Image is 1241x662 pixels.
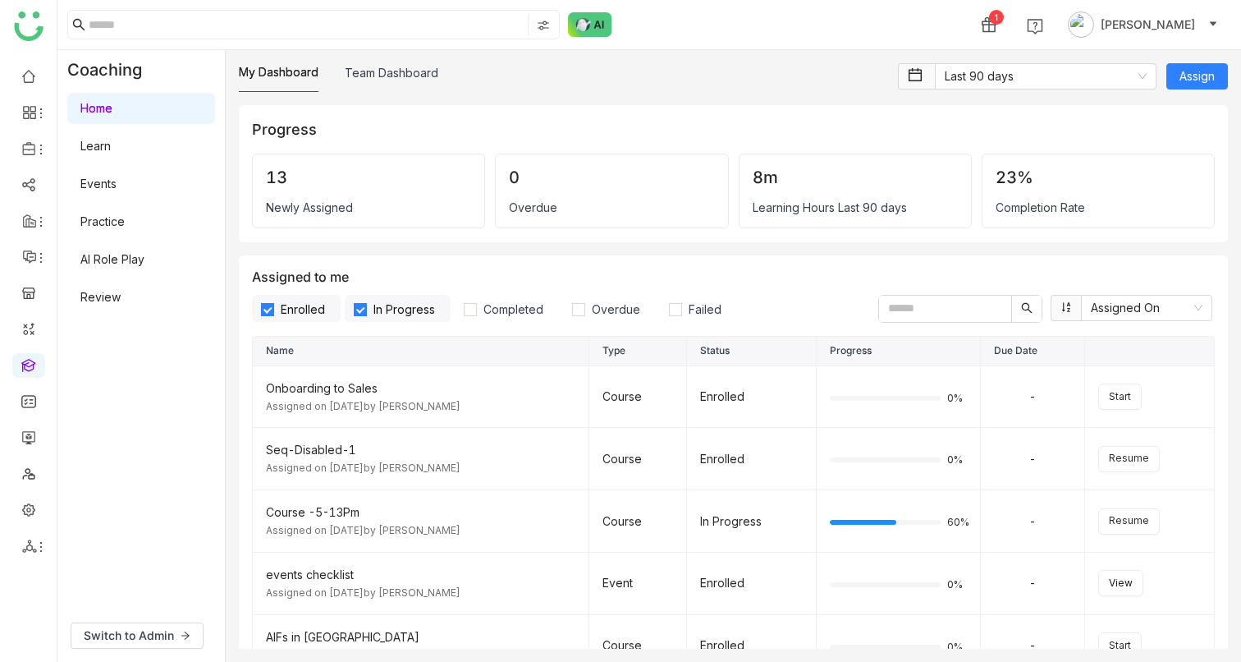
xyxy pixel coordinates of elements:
button: Resume [1098,446,1160,472]
div: Course [602,637,673,655]
a: Learn [80,139,111,153]
span: Overdue [585,302,647,316]
span: Resume [1109,451,1149,467]
div: Onboarding to Sales [266,379,575,398]
span: 0% [947,642,967,652]
div: Assigned on [DATE] by [PERSON_NAME] [266,461,575,476]
th: Status [687,337,817,366]
div: Assigned on [DATE] by [PERSON_NAME] [266,399,575,415]
div: 23% [996,168,1201,187]
span: Start [1109,389,1131,405]
span: Enrolled [274,302,332,316]
th: Name [253,337,589,366]
a: Review [80,290,121,304]
button: Start [1098,632,1142,659]
div: 0 [509,168,714,187]
a: AI Role Play [80,252,144,266]
span: 0% [947,580,967,590]
div: Enrolled [700,388,803,406]
th: Due Date [981,337,1084,366]
span: 0% [947,455,967,465]
div: Course [602,450,673,468]
a: Team Dashboard [345,66,438,80]
div: 1 [989,10,1004,25]
div: 13 [266,168,471,187]
div: Course -5-13Pm [266,503,575,522]
div: Assigned to me [252,269,1215,323]
span: Switch to Admin [84,627,174,645]
a: Events [80,177,117,191]
div: Assigned on [DATE] by [PERSON_NAME] [266,586,575,601]
span: Start [1109,638,1131,654]
div: Enrolled [700,574,803,592]
div: events checklist [266,566,575,584]
button: View [1098,570,1143,596]
div: Assigned on [DATE] by [PERSON_NAME] [266,523,575,539]
div: Completion Rate [996,200,1201,214]
button: Start [1098,384,1142,410]
span: Completed [477,302,550,316]
div: Enrolled [700,637,803,655]
img: logo [14,11,44,41]
img: search-type.svg [537,19,550,32]
div: Course [602,513,673,531]
div: Event [602,574,673,592]
div: Course [602,388,673,406]
div: Coaching [57,50,167,90]
td: - [981,553,1084,615]
button: Resume [1098,508,1160,535]
span: Resume [1109,513,1149,529]
td: - [981,428,1084,490]
a: Practice [80,214,125,228]
div: Overdue [509,200,714,214]
div: Enrolled [700,450,803,468]
span: Assign [1179,67,1215,85]
div: Newly Assigned [266,200,471,214]
div: Learning Hours Last 90 days [753,200,958,214]
div: Seq-Disabled-1 [266,441,575,459]
nz-select-item: Assigned On [1091,296,1202,320]
span: 0% [947,393,967,403]
span: [PERSON_NAME] [1101,16,1195,34]
img: help.svg [1027,18,1043,34]
img: avatar [1068,11,1094,38]
div: Progress [252,118,1215,140]
nz-select-item: Last 90 days [945,64,1147,89]
th: Progress [817,337,981,366]
td: - [981,490,1084,553]
button: Assign [1166,63,1228,90]
span: Failed [682,302,728,316]
td: - [981,366,1084,429]
span: 60% [947,517,967,527]
button: Switch to Admin [71,623,204,649]
button: [PERSON_NAME] [1065,11,1221,38]
a: My Dashboard [239,65,318,79]
div: AIFs in [GEOGRAPHIC_DATA] [266,628,575,646]
img: ask-buddy-normal.svg [568,12,612,37]
div: 8m [753,168,958,187]
th: Type [589,337,687,366]
div: In Progress [700,513,803,531]
a: Home [80,101,112,115]
span: In Progress [367,302,442,316]
span: View [1109,576,1133,591]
